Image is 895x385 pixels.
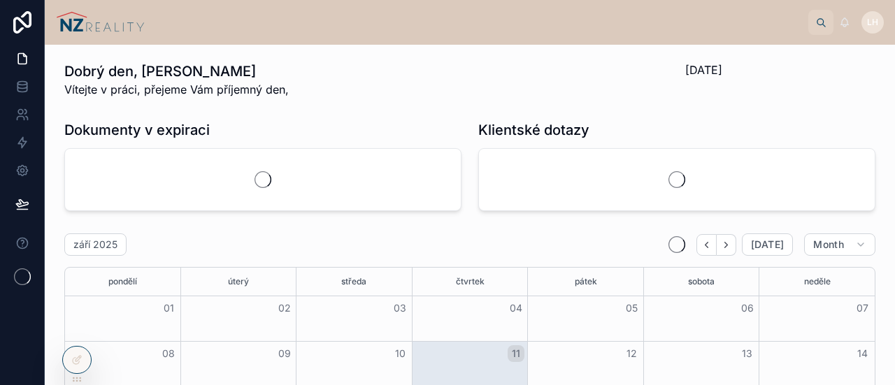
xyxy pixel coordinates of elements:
button: 05 [623,300,640,317]
div: úterý [183,268,294,296]
button: 02 [276,300,293,317]
div: scrollable content [156,20,808,25]
span: LH [867,17,878,28]
button: 14 [854,345,871,362]
div: středa [299,268,410,296]
button: 01 [160,300,177,317]
span: [DATE] [751,238,784,251]
button: Back [696,234,717,256]
button: 04 [508,300,524,317]
button: 08 [160,345,177,362]
div: neděle [761,268,873,296]
div: sobota [646,268,757,296]
button: 10 [392,345,408,362]
img: App logo [56,11,145,34]
button: 11 [508,345,524,362]
button: Month [804,233,875,256]
div: pátek [530,268,641,296]
span: [DATE] [685,63,722,77]
span: Month [813,238,844,251]
button: Next [717,234,736,256]
button: 07 [854,300,871,317]
h1: Klientské dotazy [478,120,589,140]
button: 03 [392,300,408,317]
div: čtvrtek [415,268,526,296]
button: [DATE] [742,233,793,256]
h2: září 2025 [73,238,117,252]
button: 09 [276,345,293,362]
span: Vítejte v práci, přejeme Vám příjemný den, [64,81,289,98]
button: 12 [623,345,640,362]
h1: Dokumenty v expiraci [64,120,210,140]
h1: Dobrý den, [PERSON_NAME] [64,61,289,81]
button: 13 [739,345,756,362]
div: pondělí [67,268,178,296]
button: 06 [739,300,756,317]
